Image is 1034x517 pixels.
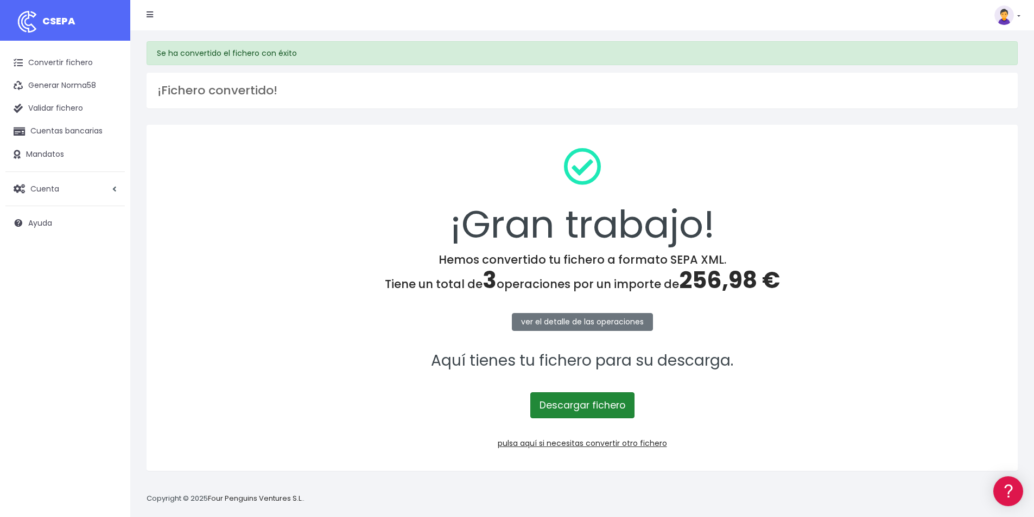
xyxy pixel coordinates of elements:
[157,84,1007,98] h3: ¡Fichero convertido!
[11,92,206,109] a: Información general
[512,313,653,331] a: ver el detalle de las operaciones
[5,212,125,234] a: Ayuda
[11,75,206,86] div: Información general
[149,312,209,323] a: POWERED BY ENCHANT
[498,438,667,449] a: pulsa aquí si necesitas convertir otro fichero
[679,264,780,296] span: 256,98 €
[11,154,206,171] a: Problemas habituales
[5,97,125,120] a: Validar fichero
[11,137,206,154] a: Formatos
[5,52,125,74] a: Convertir fichero
[147,493,305,505] p: Copyright © 2025 .
[11,260,206,271] div: Programadores
[161,253,1004,294] h4: Hemos convertido tu fichero a formato SEPA XML. Tiene un total de operaciones por un importe de
[14,8,41,35] img: logo
[11,120,206,130] div: Convertir ficheros
[42,14,75,28] span: CSEPA
[530,392,635,418] a: Descargar fichero
[30,183,59,194] span: Cuenta
[147,41,1018,65] div: Se ha convertido el fichero con éxito
[11,188,206,205] a: Perfiles de empresas
[5,120,125,143] a: Cuentas bancarias
[5,177,125,200] a: Cuenta
[208,493,303,503] a: Four Penguins Ventures S.L.
[161,349,1004,373] p: Aquí tienes tu fichero para su descarga.
[11,215,206,226] div: Facturación
[994,5,1014,25] img: profile
[11,290,206,309] button: Contáctanos
[5,143,125,166] a: Mandatos
[28,218,52,228] span: Ayuda
[11,277,206,294] a: API
[5,74,125,97] a: Generar Norma58
[11,171,206,188] a: Videotutoriales
[161,139,1004,253] div: ¡Gran trabajo!
[483,264,497,296] span: 3
[11,233,206,250] a: General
